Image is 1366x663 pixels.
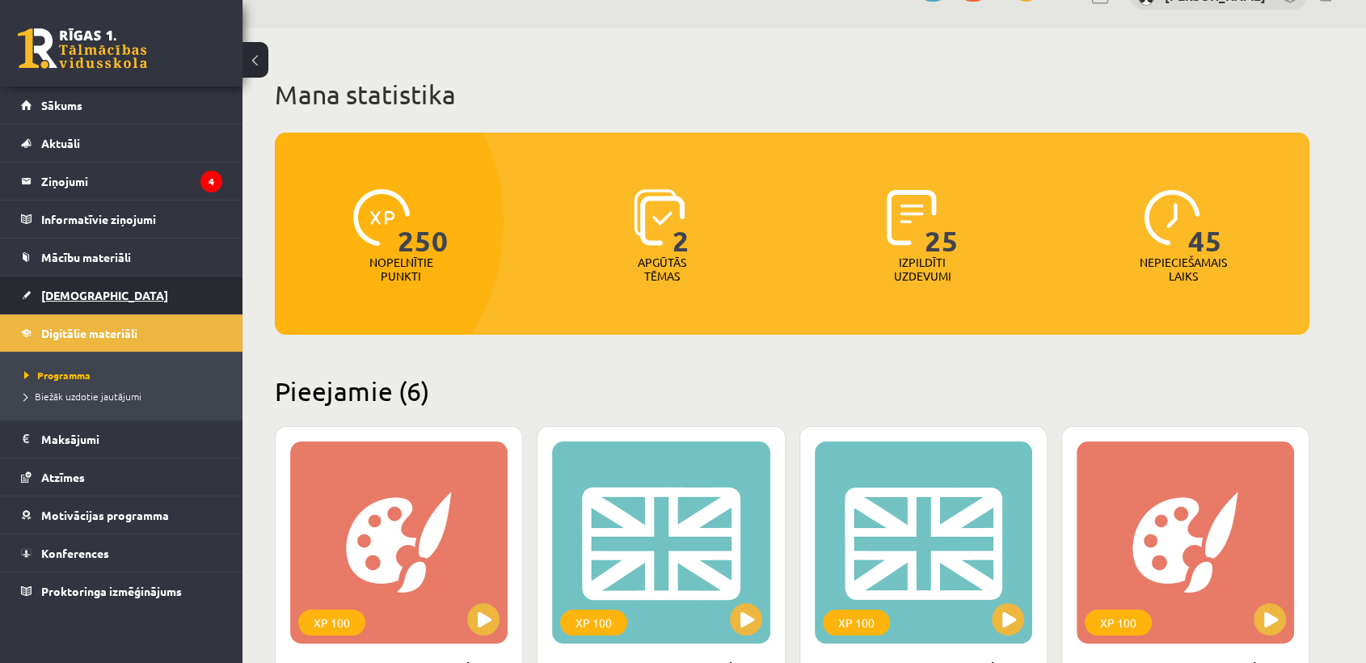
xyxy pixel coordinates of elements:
[275,78,1309,111] h1: Mana statistika
[353,189,410,246] img: icon-xp-0682a9bc20223a9ccc6f5883a126b849a74cddfe5390d2b41b4391c66f2066e7.svg
[823,610,890,636] div: XP 100
[41,470,85,484] span: Atzīmes
[41,326,137,340] span: Digitālie materiāli
[24,369,91,382] span: Programma
[41,420,222,458] legend: Maksājumi
[41,201,222,238] legend: Informatīvie ziņojumi
[560,610,627,636] div: XP 100
[21,420,222,458] a: Maksājumi
[41,584,182,598] span: Proktoringa izmēģinājums
[41,546,109,560] span: Konferences
[41,163,222,200] legend: Ziņojumi
[398,189,449,255] span: 250
[21,534,222,572] a: Konferences
[24,368,226,382] a: Programma
[1085,610,1152,636] div: XP 100
[275,375,1309,407] h2: Pieejamie (6)
[41,136,80,150] span: Aktuāli
[21,163,222,200] a: Ziņojumi4
[24,390,141,403] span: Biežāk uzdotie jautājumi
[891,255,954,283] p: Izpildīti uzdevumi
[298,610,365,636] div: XP 100
[41,288,168,302] span: [DEMOGRAPHIC_DATA]
[21,125,222,162] a: Aktuāli
[1140,255,1227,283] p: Nepieciešamais laiks
[41,250,131,264] span: Mācību materiāli
[21,239,222,276] a: Mācību materiāli
[1144,189,1200,246] img: icon-clock-7be60019b62300814b6bd22b8e044499b485619524d84068768e800edab66f18.svg
[634,189,685,246] img: icon-learned-topics-4a711ccc23c960034f471b6e78daf4a3bad4a20eaf4de84257b87e66633f6470.svg
[630,255,694,283] p: Apgūtās tēmas
[200,171,222,192] i: 4
[21,458,222,496] a: Atzīmes
[21,87,222,124] a: Sākums
[41,98,82,112] span: Sākums
[41,508,169,522] span: Motivācijas programma
[887,189,937,246] img: icon-completed-tasks-ad58ae20a441b2904462921112bc710f1caf180af7a3daa7317a5a94f2d26646.svg
[21,496,222,534] a: Motivācijas programma
[925,189,959,255] span: 25
[21,277,222,314] a: [DEMOGRAPHIC_DATA]
[369,255,433,283] p: Nopelnītie punkti
[18,28,147,69] a: Rīgas 1. Tālmācības vidusskola
[21,572,222,610] a: Proktoringa izmēģinājums
[24,389,226,403] a: Biežāk uzdotie jautājumi
[1188,189,1222,255] span: 45
[21,201,222,238] a: Informatīvie ziņojumi
[672,189,689,255] span: 2
[21,315,222,352] a: Digitālie materiāli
